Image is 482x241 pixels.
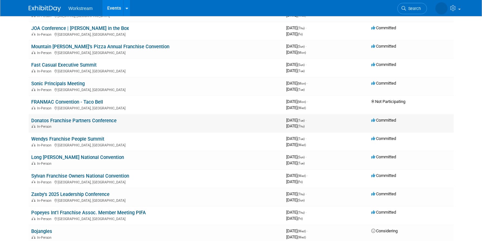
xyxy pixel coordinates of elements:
span: - [306,44,307,49]
span: [DATE] [286,105,306,110]
span: [DATE] [286,154,307,159]
span: [DATE] [286,50,306,55]
span: Committed [371,118,396,123]
span: In-Person [37,162,53,166]
span: In-Person [37,106,53,110]
a: Wendys Franchise People Summit [31,136,104,142]
span: Committed [371,136,396,141]
span: (Fri) [298,32,303,36]
span: Considering [371,228,398,233]
span: [DATE] [286,32,303,36]
span: [DATE] [286,68,305,73]
a: Long [PERSON_NAME] National Convention [31,154,124,160]
a: Donatos Franchise Partners Conference [31,118,117,124]
span: (Tue) [298,162,305,165]
div: [GEOGRAPHIC_DATA], [GEOGRAPHIC_DATA] [31,105,281,110]
span: - [307,228,308,233]
span: [DATE] [286,161,305,165]
a: Sylvan Franchise Owners National Convention [31,173,129,179]
span: In-Person [37,51,53,55]
span: In-Person [37,88,53,92]
img: In-Person Event [32,162,35,165]
span: [DATE] [286,191,307,196]
img: Damon Young [435,2,448,14]
span: Committed [371,154,396,159]
span: [DATE] [286,228,308,233]
span: In-Person [37,143,53,147]
span: [DATE] [286,136,307,141]
a: Bojangles [31,228,52,234]
span: In-Person [37,199,53,203]
span: In-Person [37,32,53,37]
span: [DATE] [286,198,305,202]
span: (Mon) [298,51,306,54]
span: Committed [371,210,396,215]
span: Committed [371,62,396,67]
span: - [307,173,308,178]
span: (Sun) [298,155,305,159]
a: Fast Casual Executive Summit [31,62,97,68]
span: (Thu) [298,211,305,214]
span: [DATE] [286,179,303,184]
span: - [306,210,307,215]
span: [DATE] [286,210,307,215]
img: In-Person Event [32,199,35,202]
span: (Thu) [298,125,305,128]
span: In-Person [37,217,53,221]
span: - [306,191,307,196]
span: Committed [371,44,396,49]
img: In-Person Event [32,106,35,109]
div: [GEOGRAPHIC_DATA], [GEOGRAPHIC_DATA] [31,179,281,184]
span: Committed [371,25,396,30]
div: [GEOGRAPHIC_DATA], [GEOGRAPHIC_DATA] [31,68,281,73]
span: (Tue) [298,88,305,91]
span: [DATE] [286,124,305,128]
span: In-Person [37,180,53,184]
span: [DATE] [286,216,303,221]
span: In-Person [37,236,53,240]
img: ExhibitDay [29,5,61,12]
span: [DATE] [286,87,305,92]
img: In-Person Event [32,88,35,91]
img: In-Person Event [32,143,35,146]
div: [GEOGRAPHIC_DATA], [GEOGRAPHIC_DATA] [31,50,281,55]
img: In-Person Event [32,32,35,36]
span: [DATE] [286,142,306,147]
span: (Mon) [298,82,306,85]
img: In-Person Event [32,217,35,220]
a: Sonic Principals Meeting [31,81,85,87]
span: Committed [371,173,396,178]
img: In-Person Event [32,236,35,239]
span: [DATE] [286,62,307,67]
span: (Fri) [298,180,303,184]
span: - [306,118,307,123]
span: (Tue) [298,69,305,73]
span: (Thu) [298,26,305,30]
span: (Tue) [298,137,305,141]
span: (Wed) [298,236,306,239]
span: (Sun) [298,199,305,202]
div: [GEOGRAPHIC_DATA], [GEOGRAPHIC_DATA] [31,142,281,147]
a: JOA Conference | [PERSON_NAME] in the Box [31,25,129,31]
a: Zaxby's 2025 Leadership Conference [31,191,109,197]
span: [DATE] [286,25,307,30]
span: (Wed) [298,106,306,110]
span: - [306,62,307,67]
div: [GEOGRAPHIC_DATA], [GEOGRAPHIC_DATA] [31,198,281,203]
span: [DATE] [286,235,306,239]
img: In-Person Event [32,125,35,128]
span: Committed [371,191,396,196]
span: [DATE] [286,118,307,123]
div: [GEOGRAPHIC_DATA], [GEOGRAPHIC_DATA] [31,216,281,221]
span: - [307,99,308,104]
span: - [306,136,307,141]
span: - [306,154,307,159]
img: In-Person Event [32,51,35,54]
div: [GEOGRAPHIC_DATA], [GEOGRAPHIC_DATA] [31,87,281,92]
span: - [306,25,307,30]
a: Search [397,3,427,14]
span: [DATE] [286,44,307,49]
img: In-Person Event [32,69,35,72]
span: (Tue) [298,119,305,122]
span: (Wed) [298,143,306,147]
